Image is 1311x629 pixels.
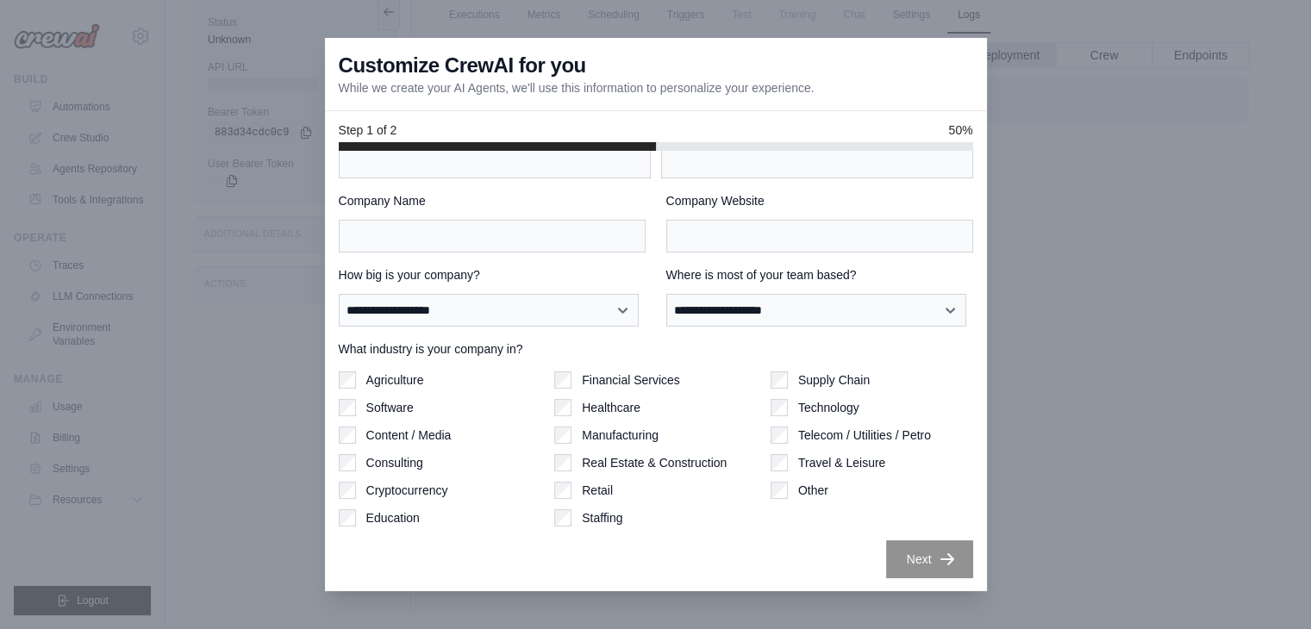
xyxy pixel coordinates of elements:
[366,399,414,416] label: Software
[666,266,973,283] label: Where is most of your team based?
[339,52,586,79] h3: Customize CrewAI for you
[582,371,680,389] label: Financial Services
[582,454,727,471] label: Real Estate & Construction
[886,540,973,578] button: Next
[366,482,448,499] label: Cryptocurrency
[339,79,815,97] p: While we create your AI Agents, we'll use this information to personalize your experience.
[582,482,613,499] label: Retail
[366,509,420,526] label: Education
[798,399,859,416] label: Technology
[366,427,452,444] label: Content / Media
[948,121,972,139] span: 50%
[798,427,931,444] label: Telecom / Utilities / Petro
[366,454,423,471] label: Consulting
[582,399,640,416] label: Healthcare
[582,509,622,526] label: Staffing
[339,266,646,283] label: How big is your company?
[339,121,397,139] span: Step 1 of 2
[798,454,885,471] label: Travel & Leisure
[666,192,973,209] label: Company Website
[798,482,828,499] label: Other
[339,340,973,358] label: What industry is your company in?
[339,192,646,209] label: Company Name
[582,427,659,444] label: Manufacturing
[1225,546,1311,629] iframe: Chat Widget
[366,371,424,389] label: Agriculture
[798,371,870,389] label: Supply Chain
